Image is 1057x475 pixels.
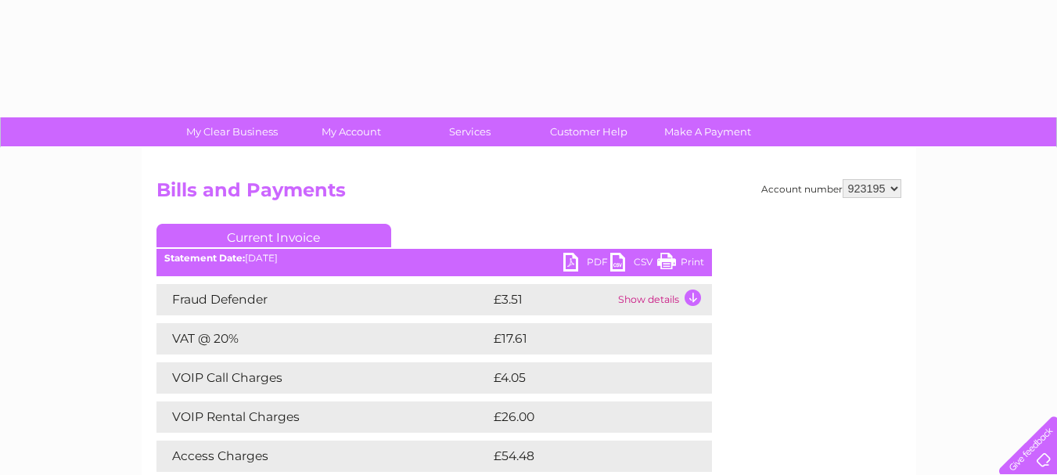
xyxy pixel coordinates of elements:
b: Statement Date: [164,252,245,264]
a: My Account [286,117,415,146]
td: £26.00 [490,401,681,433]
a: PDF [563,253,610,275]
div: Account number [761,179,901,198]
td: £3.51 [490,284,614,315]
a: Make A Payment [643,117,772,146]
a: Services [405,117,534,146]
td: VOIP Call Charges [156,362,490,394]
a: My Clear Business [167,117,297,146]
td: £54.48 [490,441,681,472]
a: Print [657,253,704,275]
a: CSV [610,253,657,275]
td: Access Charges [156,441,490,472]
td: VAT @ 20% [156,323,490,354]
td: £4.05 [490,362,675,394]
h2: Bills and Payments [156,179,901,209]
td: Show details [614,284,712,315]
td: VOIP Rental Charges [156,401,490,433]
a: Current Invoice [156,224,391,247]
td: Fraud Defender [156,284,490,315]
a: Customer Help [524,117,653,146]
td: £17.61 [490,323,677,354]
div: [DATE] [156,253,712,264]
